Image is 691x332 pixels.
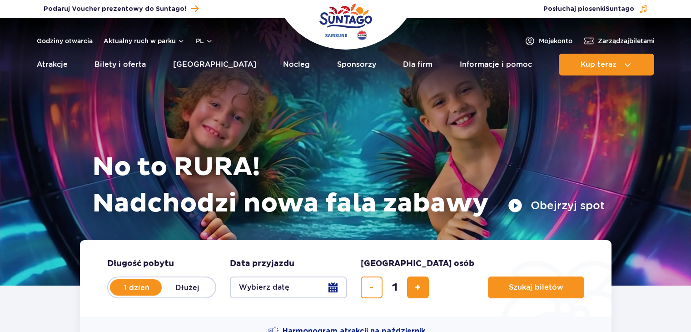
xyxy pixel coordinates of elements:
label: 1 dzień [111,278,163,297]
a: Nocleg [283,54,310,75]
a: Mojekonto [524,35,572,46]
button: Obejrzyj spot [508,198,605,213]
label: Dłużej [162,278,214,297]
a: Informacje i pomoc [460,54,532,75]
span: Zarządzaj biletami [598,36,655,45]
span: Posłuchaj piosenki [543,5,634,14]
span: [GEOGRAPHIC_DATA] osób [361,258,474,269]
span: Suntago [606,6,634,12]
a: Zarządzajbiletami [583,35,655,46]
button: Wybierz datę [230,277,347,298]
span: Podaruj Voucher prezentowy do Suntago! [44,5,186,14]
button: Posłuchaj piosenkiSuntago [543,5,648,14]
span: Szukaj biletów [509,283,563,292]
button: Kup teraz [559,54,654,75]
a: Sponsorzy [337,54,376,75]
a: Bilety i oferta [94,54,146,75]
h1: No to RURA! Nadchodzi nowa fala zabawy [92,149,605,222]
span: Moje konto [539,36,572,45]
input: liczba biletów [384,277,406,298]
span: Długość pobytu [107,258,174,269]
a: Podaruj Voucher prezentowy do Suntago! [44,3,199,15]
a: Godziny otwarcia [37,36,93,45]
button: Aktualny ruch w parku [104,37,185,45]
span: Kup teraz [581,60,616,69]
span: Data przyjazdu [230,258,294,269]
button: pl [196,36,213,45]
button: usuń bilet [361,277,383,298]
a: [GEOGRAPHIC_DATA] [173,54,256,75]
a: Dla firm [403,54,432,75]
a: Atrakcje [37,54,68,75]
button: dodaj bilet [407,277,429,298]
button: Szukaj biletów [488,277,584,298]
form: Planowanie wizyty w Park of Poland [80,240,611,317]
